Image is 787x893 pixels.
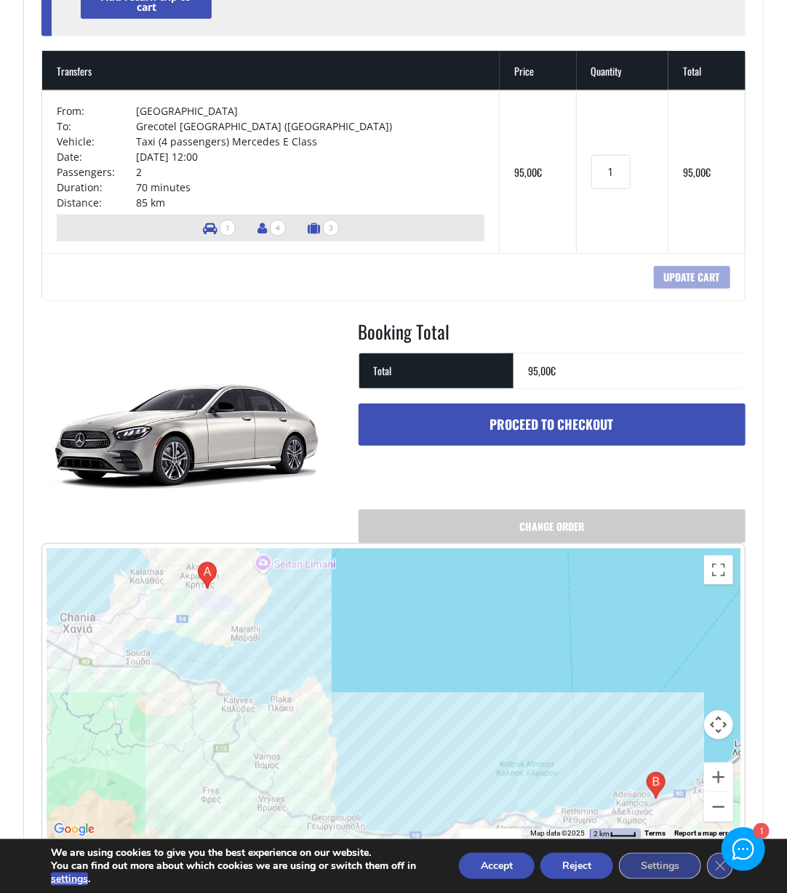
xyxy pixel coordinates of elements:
td: Taxi (4 passengers) Mercedes E Class [136,134,484,149]
td: Date: [57,149,136,164]
span: € [706,164,711,180]
th: Quantity [577,51,669,90]
button: Map camera controls [704,710,733,740]
a: Change order [359,510,746,543]
bdi: 95,00 [528,363,556,378]
td: Duration: [57,180,136,195]
li: Number of luggage items [300,215,346,241]
bdi: 95,00 [514,164,542,180]
iframe: Secure express checkout frame [356,453,748,494]
li: Number of vehicles [196,215,243,241]
td: 2 [136,164,484,180]
button: Close GDPR Cookie Banner [707,853,733,879]
button: Settings [619,853,701,879]
td: 85 km [136,195,484,210]
span: 4 [270,220,286,236]
a: Proceed to checkout [359,404,746,446]
button: Accept [459,853,535,879]
h2: Booking Total [359,319,746,353]
li: Number of passengers [250,215,293,241]
a: Open this area in Google Maps (opens a new window) [50,820,98,839]
th: Total [668,51,745,90]
span: 3 [323,220,339,236]
span: Map data ©2025 [531,830,586,838]
button: Zoom out [704,793,733,822]
span: € [537,164,542,180]
bdi: 95,00 [683,164,711,180]
th: Transfers [42,51,500,90]
a: Terms (opens in new tab) [645,830,666,838]
span: € [551,363,556,378]
td: To: [57,119,136,134]
td: Distance: [57,195,136,210]
td: From: [57,103,136,119]
input: Transfers quantity [591,155,631,189]
th: Price [500,51,576,90]
th: Total [359,353,514,388]
p: We are using cookies to give you the best experience on our website. [51,846,433,860]
div: Chania International Airport Ioannis Daskalogiannis, National Road, EO Aerodromiou Soudas, Chania... [198,562,217,589]
button: Zoom in [704,763,733,792]
button: settings [51,873,88,886]
td: 70 minutes [136,180,484,195]
td: Grecotel [GEOGRAPHIC_DATA] ([GEOGRAPHIC_DATA]) [136,119,484,134]
button: Toggle fullscreen view [704,556,733,585]
td: Passengers: [57,164,136,180]
button: Map Scale: 2 km per 32 pixels [590,829,641,839]
a: Report a map error [675,830,736,838]
td: Vehicle: [57,134,136,149]
button: Reject [540,853,613,879]
span: 1 [220,220,236,236]
button: Keyboard shortcuts [460,829,522,839]
td: [GEOGRAPHIC_DATA] [136,103,484,119]
img: Google [50,820,98,839]
p: You can find out more about which cookies we are using or switch them off in . [51,860,433,886]
td: [DATE] 12:00 [136,149,484,164]
input: Update cart [654,266,730,289]
div: 1 [753,825,768,840]
img: Taxi (4 passengers) Mercedes E Class [41,319,332,537]
span: 2 km [594,830,610,838]
div: Palea EO Rethimnou Irakliou, Pigianos Kampos 741 50, Greece [647,772,666,799]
